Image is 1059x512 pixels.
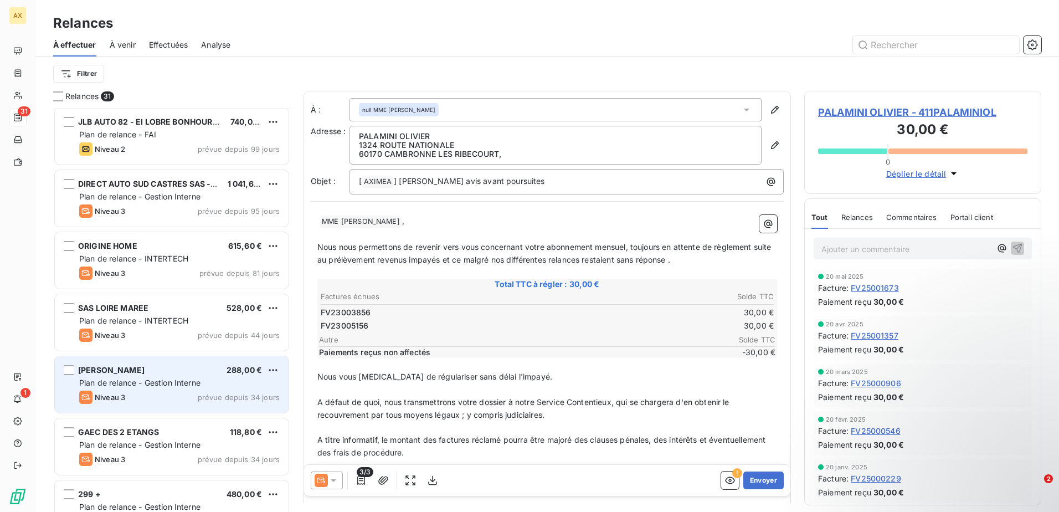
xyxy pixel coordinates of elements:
[65,91,99,102] span: Relances
[826,464,867,470] span: 20 janv. 2025
[53,39,96,50] span: À effectuer
[227,365,262,375] span: 288,00 €
[53,65,104,83] button: Filtrer
[826,321,863,327] span: 20 avr. 2025
[319,279,775,290] span: Total TTC à régler : 30,00 €
[837,405,1059,482] iframe: Intercom notifications message
[818,391,871,403] span: Paiement reçu
[78,179,235,188] span: DIRECT AUTO SUD CASTRES SAS - AUTO
[818,296,871,308] span: Paiement reçu
[818,439,871,450] span: Paiement reçu
[317,242,774,264] span: Nous nous permettons de revenir vers vous concernant votre abonnement mensuel, toujours en attent...
[79,440,201,449] span: Plan de relance - Gestion Interne
[826,273,864,280] span: 20 mai 2025
[79,192,201,201] span: Plan de relance - Gestion Interne
[402,216,404,226] span: ,
[198,455,280,464] span: prévue depuis 34 jours
[18,106,30,116] span: 31
[841,213,873,222] span: Relances
[709,335,775,344] span: Solde TTC
[851,282,899,294] span: FV25001673
[818,344,871,355] span: Paiement reçu
[818,487,871,498] span: Paiement reçu
[320,216,402,228] span: MME [PERSON_NAME]
[548,306,774,319] td: 30,00 €
[78,117,234,126] span: JLB AUTO 82 - EI LOBRE BONHOURE JOF
[79,254,188,263] span: Plan de relance - INTERTECH
[818,377,849,389] span: Facture :
[95,331,125,340] span: Niveau 3
[320,291,547,303] th: Factures échues
[78,303,148,313] span: SAS LOIRE MAREE
[873,487,904,498] span: 30,00 €
[317,397,732,419] span: A défaut de quoi, nous transmettrons votre dossier à notre Service Contentieux, qui se chargera d...
[78,427,160,437] span: GAEC DES 2 ETANGS
[873,391,904,403] span: 30,00 €
[826,368,868,375] span: 20 mars 2025
[198,145,280,153] span: prévue depuis 99 jours
[883,167,963,180] button: Déplier le détail
[95,269,125,278] span: Niveau 3
[851,377,901,389] span: FV25000906
[394,176,545,186] span: ] [PERSON_NAME] avis avant poursuites
[311,104,349,115] label: À :
[359,141,752,150] p: 1324 ROUTE NATIONALE
[359,176,362,186] span: [
[95,455,125,464] span: Niveau 3
[818,282,849,294] span: Facture :
[548,291,774,303] th: Solde TTC
[79,130,156,139] span: Plan de relance - FAI
[228,241,262,250] span: 615,60 €
[198,207,280,216] span: prévue depuis 95 jours
[199,269,280,278] span: prévue depuis 81 jours
[78,489,101,499] span: 299 +
[79,502,201,511] span: Plan de relance - Gestion Interne
[311,176,336,186] span: Objet :
[362,176,393,188] span: AXIMEA
[548,320,774,332] td: 30,00 €
[95,207,125,216] span: Niveau 3
[1044,474,1053,483] span: 2
[853,36,1019,54] input: Rechercher
[201,39,230,50] span: Analyse
[818,330,849,341] span: Facture :
[110,39,136,50] span: À venir
[79,316,188,325] span: Plan de relance - INTERTECH
[362,106,435,114] span: null MME [PERSON_NAME]
[321,320,369,331] span: FV23005156
[95,393,125,402] span: Niveau 3
[826,416,866,423] span: 20 févr. 2025
[818,473,849,484] span: Facture :
[9,488,27,505] img: Logo LeanPay
[873,344,904,355] span: 30,00 €
[227,489,262,499] span: 480,00 €
[228,179,266,188] span: 1 041,60 €
[1021,474,1048,501] iframe: Intercom live chat
[53,13,113,33] h3: Relances
[317,435,768,457] span: A titre informatif, le montant des factures réclamé pourra être majoré des clauses pénales, des i...
[873,296,904,308] span: 30,00 €
[9,7,27,24] div: AX
[743,472,784,489] button: Envoyer
[230,427,262,437] span: 118,80 €
[359,150,752,158] p: 60170 CAMBRONNE LES RIBECOURT ,
[359,132,752,141] p: PALAMINI OLIVIER
[950,213,993,222] span: Portail client
[101,91,114,101] span: 31
[319,347,707,358] span: Paiements reçus non affectés
[818,120,1027,142] h3: 30,00 €
[198,331,280,340] span: prévue depuis 44 jours
[811,213,828,222] span: Tout
[886,213,937,222] span: Commentaires
[851,330,898,341] span: FV25001357
[78,241,137,250] span: ORIGINE HOME
[321,307,371,318] span: FV23003856
[95,145,125,153] span: Niveau 2
[886,168,947,180] span: Déplier le détail
[319,335,709,344] span: Autre
[230,117,265,126] span: 740,00 €
[357,467,373,477] span: 3/3
[886,157,890,166] span: 0
[78,365,145,375] span: [PERSON_NAME]
[317,372,552,381] span: Nous vous [MEDICAL_DATA] de régulariser sans délai l'impayé.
